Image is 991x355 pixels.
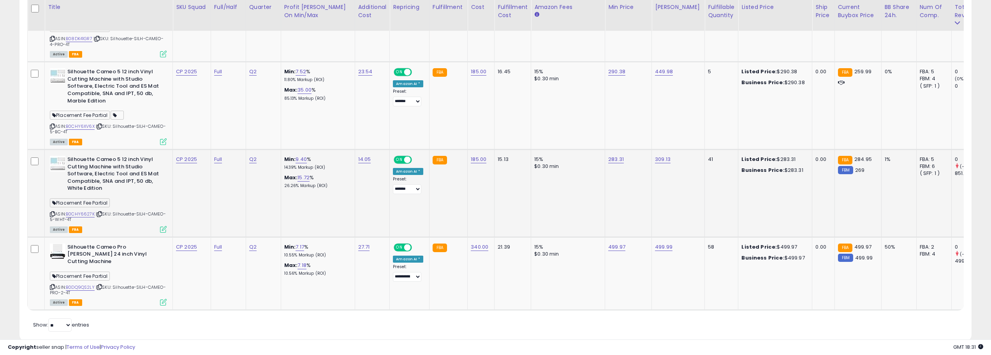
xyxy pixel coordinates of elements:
small: FBA [433,68,447,77]
div: $290.38 [741,68,806,75]
div: 0 [955,156,986,163]
img: 41PsapRzvfL._SL40_.jpg [50,244,65,259]
span: FBA [69,51,82,58]
div: 0.00 [815,68,828,75]
div: Min Price [608,3,648,11]
b: Listed Price: [741,243,777,251]
a: 340.00 [471,243,488,251]
small: (0%) [955,76,966,82]
p: 10.56% Markup (ROI) [284,271,349,276]
p: 11.80% Markup (ROI) [284,77,349,83]
div: ASIN: [50,68,167,144]
b: Listed Price: [741,68,777,75]
a: CP 2025 [176,243,197,251]
div: $0.30 min [534,163,599,170]
a: Full [214,155,222,163]
b: Business Price: [741,254,784,261]
div: Amazon AI * [393,80,423,87]
a: Q2 [249,155,257,163]
div: Amazon AI * [393,256,423,263]
div: ASIN: [50,156,167,232]
div: 15% [534,244,599,251]
a: 185.00 [471,68,486,76]
b: Business Price: [741,166,784,174]
span: 259.99 [854,68,871,75]
small: (-100%) [960,163,978,170]
b: Max: [284,261,298,269]
small: Amazon Fees. [534,11,539,18]
a: 7.18 [297,261,306,269]
b: Listed Price: [741,155,777,163]
span: Placement Fee Partial [50,272,110,281]
span: ON [394,157,404,163]
div: Preset: [393,89,423,106]
span: | SKU: Silhouette-SILH-CAMEO-PRO-2-4T [50,284,166,296]
div: ( SFP: 1 ) [920,83,945,90]
b: Silhouette Cameo Pro [PERSON_NAME] 24 inch Vinyl Cutting Machine [67,244,162,267]
a: B0CHY6XV6X [66,123,95,130]
div: FBM: 4 [920,75,945,82]
a: Privacy Policy [101,343,135,351]
span: OFF [411,69,423,76]
strong: Copyright [8,343,36,351]
div: FBA: 2 [920,244,945,251]
small: FBA [433,156,447,164]
b: Silhouette Cameo 5 12 inch Vinyl Cutting Machine with Studio Software, Electric Tool and ES Mat C... [67,68,162,106]
div: $499.97 [741,244,806,251]
div: Fulfillable Quantity [708,3,735,19]
div: seller snap | | [8,344,135,351]
div: 15.13 [498,156,525,163]
div: % [284,262,349,276]
a: 499.99 [655,243,672,251]
b: Min: [284,155,296,163]
p: 26.26% Markup (ROI) [284,183,349,189]
p: 14.39% Markup (ROI) [284,165,349,170]
div: 0 [955,83,986,90]
div: Title [48,3,169,11]
span: FBA [69,226,82,233]
small: FBM [838,254,853,262]
b: Max: [284,174,298,181]
small: FBM [838,166,853,174]
b: Min: [284,243,296,251]
div: $283.31 [741,167,806,174]
b: Silhouette Cameo 5 12 inch Vinyl Cutting Machine with Studio Software, Electric Tool and ES Mat C... [67,156,162,194]
span: All listings currently available for purchase on Amazon [50,139,68,145]
a: 290.38 [608,68,625,76]
div: FBM: 6 [920,163,945,170]
div: % [284,174,349,189]
div: Current Buybox Price [838,3,878,19]
a: 185.00 [471,155,486,163]
b: Min: [284,68,296,75]
b: Max: [284,86,298,94]
div: Ship Price [815,3,831,19]
div: Listed Price [741,3,809,11]
div: Additional Cost [358,3,387,19]
a: B08DK41GR7 [66,35,92,42]
span: 499.97 [854,243,871,251]
a: CP 2025 [176,155,197,163]
div: Num of Comp. [920,3,948,19]
span: FBA [69,139,82,145]
span: Placement Fee Partial [50,111,110,120]
div: 0 [955,244,986,251]
div: % [284,244,349,258]
div: $290.38 [741,79,806,86]
span: 499.99 [855,254,873,261]
div: 851.49 [955,170,986,177]
div: 15% [534,156,599,163]
span: OFF [411,157,423,163]
span: | SKU: Silhouette-SILH-CAMEO-5-BC-4T [50,123,166,135]
span: FBA [69,299,82,306]
p: 10.55% Markup (ROI) [284,253,349,258]
div: 0.00 [815,156,828,163]
div: 0 [955,68,986,75]
div: Total Rev. [955,3,983,19]
div: 58 [708,244,732,251]
span: 269 [855,166,864,174]
a: 7.17 [296,243,304,251]
div: 50% [885,244,910,251]
div: Fulfillment [433,3,464,11]
a: 449.98 [655,68,673,76]
div: Repricing [393,3,426,11]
